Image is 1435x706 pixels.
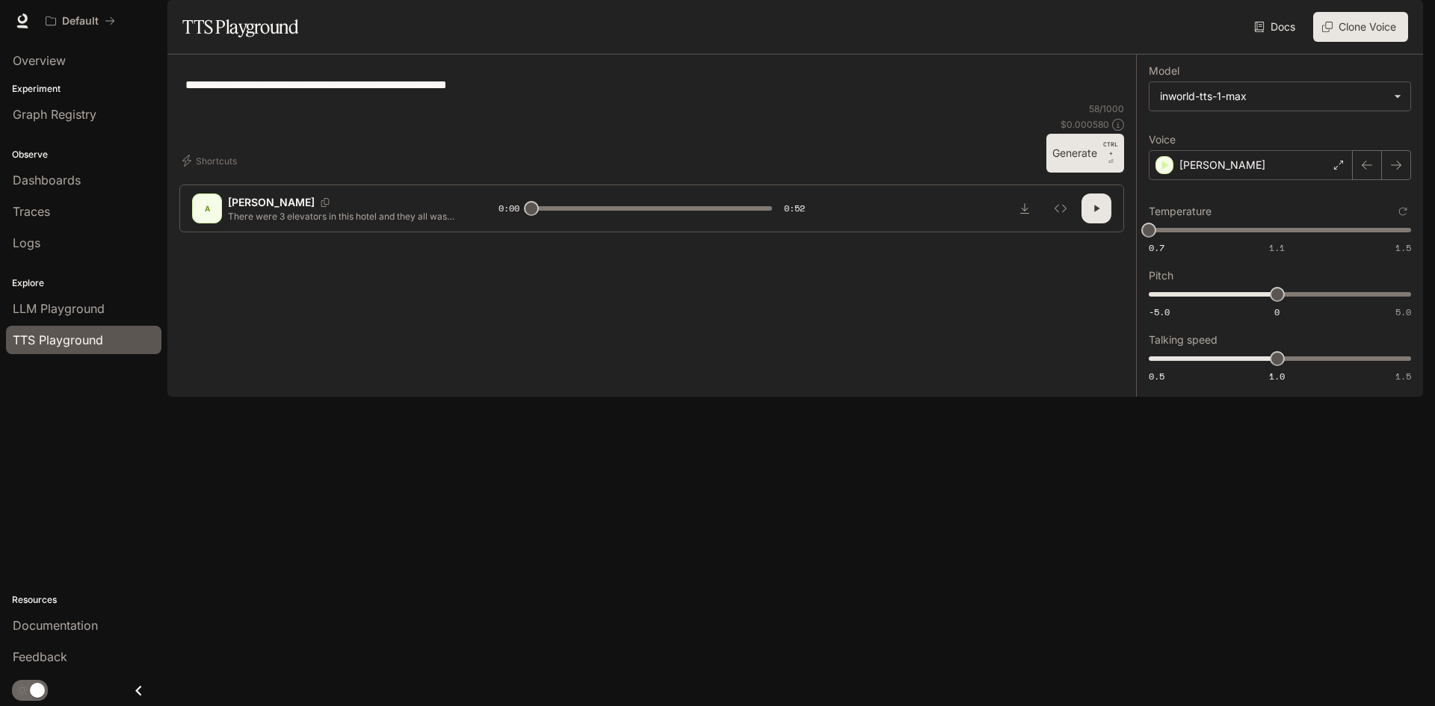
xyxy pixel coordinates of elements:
[1103,140,1118,167] p: ⏎
[1179,158,1265,173] p: [PERSON_NAME]
[1313,12,1408,42] button: Clone Voice
[1149,306,1170,318] span: -5.0
[1149,134,1176,145] p: Voice
[1149,370,1164,383] span: 0.5
[1274,306,1280,318] span: 0
[499,201,519,216] span: 0:00
[1149,66,1179,76] p: Model
[1149,82,1410,111] div: inworld-tts-1-max
[1269,370,1285,383] span: 1.0
[1395,370,1411,383] span: 1.5
[1061,118,1109,131] p: $ 0.000580
[1046,134,1124,173] button: GenerateCTRL +⏎
[315,198,336,207] button: Copy Voice ID
[62,15,99,28] p: Default
[1251,12,1301,42] a: Docs
[182,12,298,42] h1: TTS Playground
[1149,206,1212,217] p: Temperature
[1160,89,1386,104] div: inworld-tts-1-max
[1103,140,1118,158] p: CTRL +
[179,149,243,173] button: Shortcuts
[1269,241,1285,254] span: 1.1
[1395,203,1411,220] button: Reset to default
[228,210,463,223] p: There were 3 elevators in this hotel and they all was stopped on different floors, but I figured ...
[784,201,805,216] span: 0:52
[1149,241,1164,254] span: 0.7
[1395,306,1411,318] span: 5.0
[1395,241,1411,254] span: 1.5
[39,6,122,36] button: All workspaces
[1010,193,1040,223] button: Download audio
[228,195,315,210] p: [PERSON_NAME]
[1149,335,1218,345] p: Talking speed
[1089,102,1124,115] p: 58 / 1000
[1149,270,1173,281] p: Pitch
[1046,193,1076,223] button: Inspect
[195,196,219,220] div: A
